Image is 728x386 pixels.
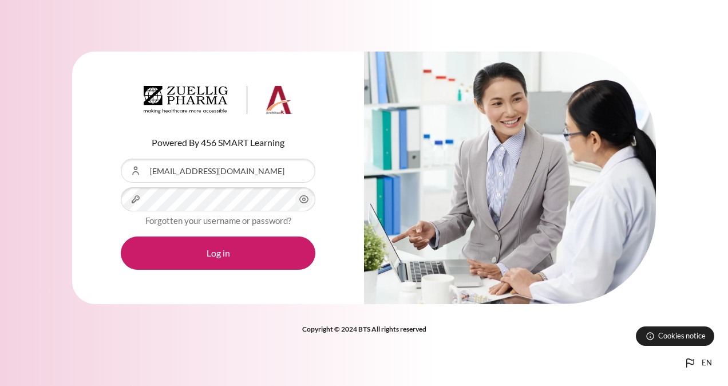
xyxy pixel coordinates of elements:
a: Architeck [144,86,292,119]
input: Username or Email Address [121,159,315,183]
strong: Copyright © 2024 BTS All rights reserved [302,325,426,333]
span: en [702,357,712,369]
span: Cookies notice [658,330,706,341]
button: Languages [679,352,717,375]
img: Architeck [144,86,292,115]
button: Log in [121,237,315,270]
p: Powered By 456 SMART Learning [121,136,315,149]
a: Forgotten your username or password? [145,215,291,226]
button: Cookies notice [636,326,714,346]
